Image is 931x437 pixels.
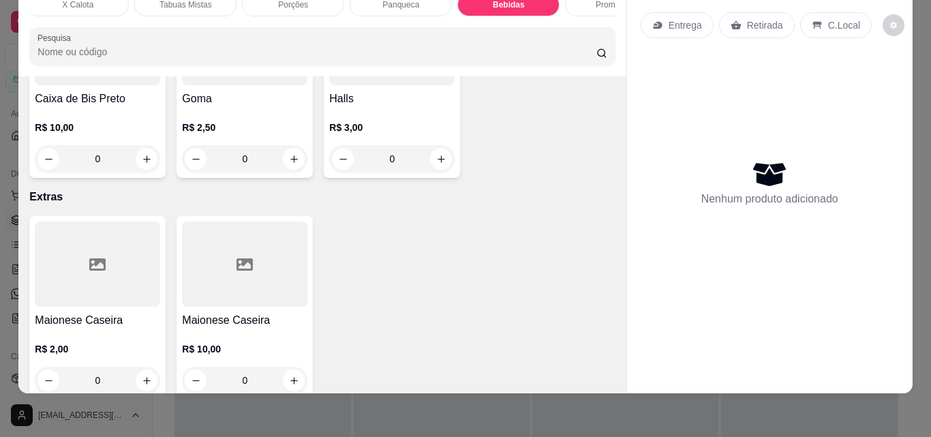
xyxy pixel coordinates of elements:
h4: Maionese Caseira [182,312,307,329]
button: increase-product-quantity [283,148,305,170]
button: decrease-product-quantity [185,148,207,170]
button: decrease-product-quantity [185,370,207,391]
button: increase-product-quantity [283,370,305,391]
p: R$ 10,00 [182,342,307,356]
button: increase-product-quantity [430,148,452,170]
p: R$ 2,50 [182,121,307,134]
button: increase-product-quantity [136,148,157,170]
p: Extras [29,189,615,205]
p: R$ 3,00 [329,121,455,134]
p: Nenhum produto adicionado [701,191,838,207]
button: decrease-product-quantity [37,148,59,170]
h4: Goma [182,91,307,107]
p: C.Local [828,18,860,32]
button: decrease-product-quantity [332,148,354,170]
p: Retirada [747,18,783,32]
h4: Maionese Caseira [35,312,160,329]
input: Pesquisa [37,45,596,59]
p: R$ 2,00 [35,342,160,356]
h4: Halls [329,91,455,107]
button: decrease-product-quantity [37,370,59,391]
p: Entrega [669,18,702,32]
h4: Caixa de Bis Preto [35,91,160,107]
button: decrease-product-quantity [883,14,904,36]
p: R$ 10,00 [35,121,160,134]
button: increase-product-quantity [136,370,157,391]
label: Pesquisa [37,32,76,44]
